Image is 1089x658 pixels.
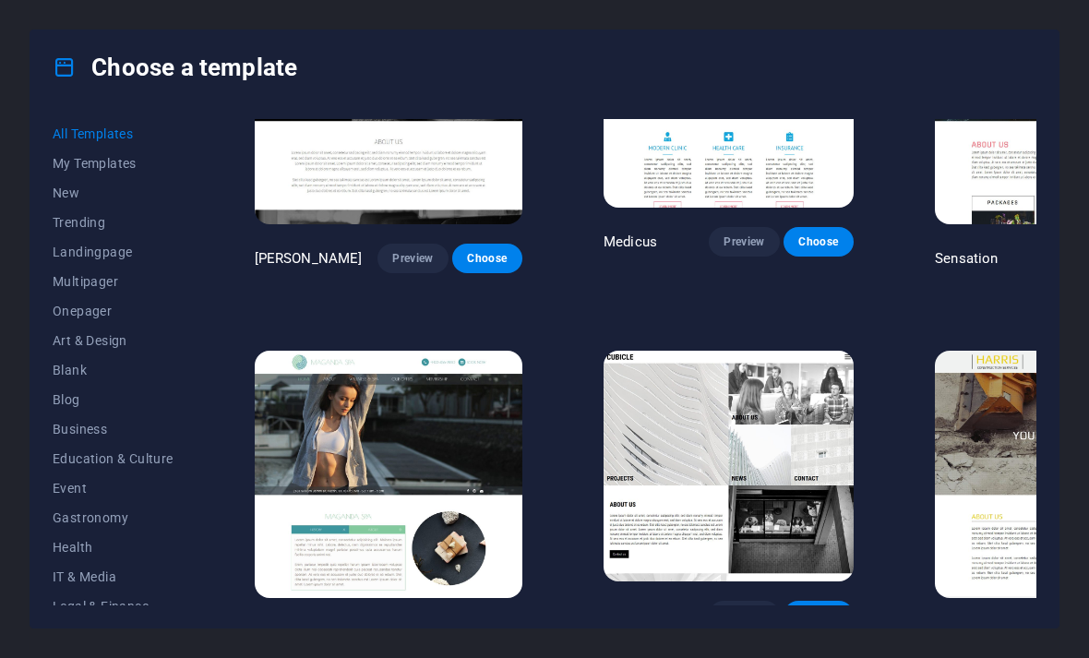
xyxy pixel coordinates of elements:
[53,274,174,289] span: Multipager
[255,249,363,268] p: [PERSON_NAME]
[467,251,508,266] span: Choose
[53,126,174,141] span: All Templates
[53,473,174,503] button: Event
[53,53,297,82] h4: Choose a template
[452,244,522,273] button: Choose
[784,227,854,257] button: Choose
[53,503,174,532] button: Gastronomy
[53,333,174,348] span: Art & Design
[53,451,174,466] span: Education & Culture
[53,532,174,562] button: Health
[53,326,174,355] button: Art & Design
[53,562,174,592] button: IT & Media
[53,245,174,259] span: Landingpage
[798,234,839,249] span: Choose
[604,233,657,251] p: Medicus
[53,392,174,407] span: Blog
[53,385,174,414] button: Blog
[709,601,779,630] button: Preview
[53,178,174,208] button: New
[53,237,174,267] button: Landingpage
[53,355,174,385] button: Blank
[53,481,174,496] span: Event
[53,119,174,149] button: All Templates
[784,601,854,630] button: Choose
[53,599,174,614] span: Legal & Finance
[935,249,998,268] p: Sensation
[709,227,779,257] button: Preview
[53,296,174,326] button: Onepager
[53,414,174,444] button: Business
[53,215,174,230] span: Trending
[53,592,174,621] button: Legal & Finance
[53,569,174,584] span: IT & Media
[53,540,174,555] span: Health
[53,510,174,525] span: Gastronomy
[392,251,433,266] span: Preview
[53,156,174,171] span: My Templates
[53,208,174,237] button: Trending
[53,185,174,200] span: New
[377,244,448,273] button: Preview
[53,422,174,437] span: Business
[53,363,174,377] span: Blank
[53,149,174,178] button: My Templates
[255,351,522,598] img: Maganda
[53,304,174,318] span: Onepager
[53,267,174,296] button: Multipager
[724,234,764,249] span: Preview
[53,444,174,473] button: Education & Culture
[604,351,854,581] img: Cubicle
